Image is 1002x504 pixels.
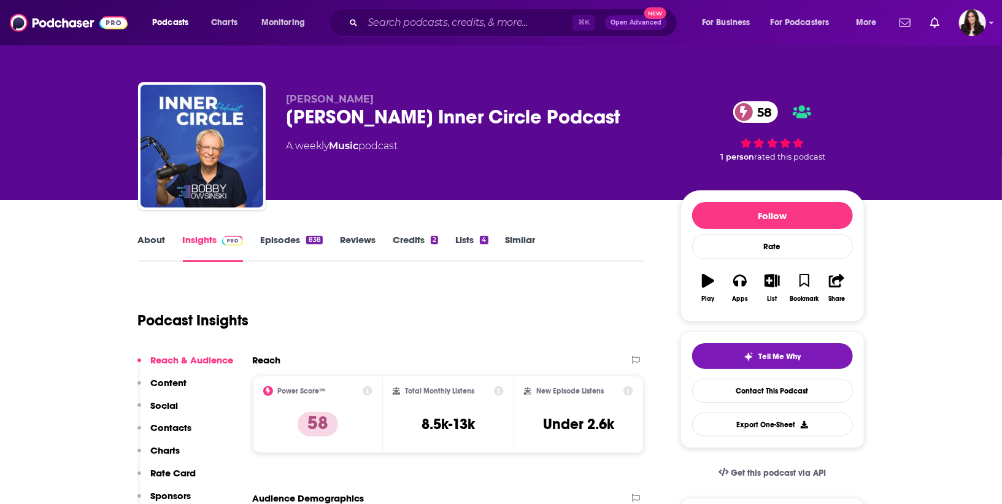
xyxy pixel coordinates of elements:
[733,101,779,123] a: 58
[151,490,191,502] p: Sponsors
[278,387,326,395] h2: Power Score™
[693,13,766,33] button: open menu
[788,266,820,310] button: Bookmark
[455,234,488,262] a: Lists4
[925,12,944,33] a: Show notifications dropdown
[330,140,359,152] a: Music
[692,343,853,369] button: tell me why sparkleTell Me Why
[298,412,338,436] p: 58
[744,352,753,362] img: tell me why sparkle
[721,152,755,161] span: 1 person
[680,93,865,169] div: 58 1 personrated this podcast
[137,467,196,490] button: Rate Card
[856,14,877,31] span: More
[768,295,777,303] div: List
[692,266,724,310] button: Play
[536,387,604,395] h2: New Episode Listens
[692,234,853,259] div: Rate
[709,458,836,488] a: Get this podcast via API
[137,354,234,377] button: Reach & Audience
[543,415,614,433] h3: Under 2.6k
[763,13,847,33] button: open menu
[959,9,986,36] button: Show profile menu
[203,13,245,33] a: Charts
[151,422,192,433] p: Contacts
[702,14,750,31] span: For Business
[152,14,188,31] span: Podcasts
[692,379,853,403] a: Contact This Podcast
[405,387,474,395] h2: Total Monthly Listens
[222,236,244,246] img: Podchaser Pro
[828,295,845,303] div: Share
[137,377,187,400] button: Content
[183,234,244,262] a: InsightsPodchaser Pro
[287,139,398,153] div: A weekly podcast
[611,20,661,26] span: Open Advanced
[363,13,572,33] input: Search podcasts, credits, & more...
[895,12,915,33] a: Show notifications dropdown
[144,13,204,33] button: open menu
[137,400,179,422] button: Social
[306,236,322,244] div: 838
[724,266,756,310] button: Apps
[341,9,689,37] div: Search podcasts, credits, & more...
[141,85,263,207] img: Bobby Owsinski's Inner Circle Podcast
[151,354,234,366] p: Reach & Audience
[137,422,192,444] button: Contacts
[692,413,853,436] button: Export One-Sheet
[138,234,166,262] a: About
[701,295,714,303] div: Play
[151,467,196,479] p: Rate Card
[253,492,364,504] h2: Audience Demographics
[790,295,819,303] div: Bookmark
[253,354,281,366] h2: Reach
[393,234,438,262] a: Credits2
[746,101,779,123] span: 58
[820,266,852,310] button: Share
[138,311,249,330] h1: Podcast Insights
[340,234,376,262] a: Reviews
[732,295,748,303] div: Apps
[211,14,237,31] span: Charts
[506,234,536,262] a: Similar
[644,7,666,19] span: New
[287,93,374,105] span: [PERSON_NAME]
[151,377,187,389] p: Content
[605,15,667,30] button: Open AdvancedNew
[959,9,986,36] img: User Profile
[959,9,986,36] span: Logged in as RebeccaShapiro
[731,468,826,478] span: Get this podcast via API
[431,236,438,244] div: 2
[261,14,305,31] span: Monitoring
[151,400,179,411] p: Social
[422,415,475,433] h3: 8.5k-13k
[480,236,488,244] div: 4
[10,11,128,34] img: Podchaser - Follow, Share and Rate Podcasts
[253,13,321,33] button: open menu
[756,266,788,310] button: List
[151,444,180,456] p: Charts
[847,13,892,33] button: open menu
[137,444,180,467] button: Charts
[758,352,801,362] span: Tell Me Why
[572,15,595,31] span: ⌘ K
[260,234,322,262] a: Episodes838
[771,14,830,31] span: For Podcasters
[692,202,853,229] button: Follow
[755,152,826,161] span: rated this podcast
